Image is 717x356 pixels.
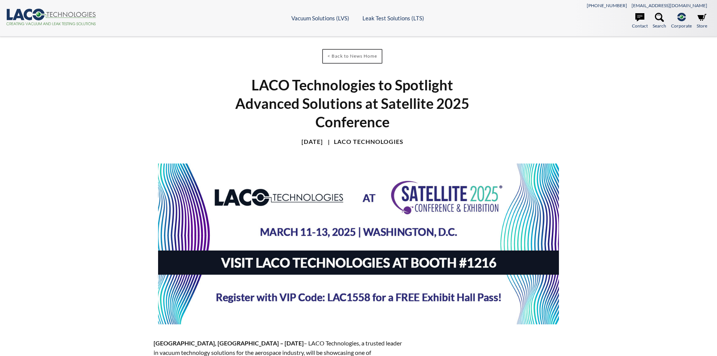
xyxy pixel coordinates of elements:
a: Leak Test Solutions (LTS) [362,15,424,21]
h1: LACO Technologies to Spotlight Advanced Solutions at Satellite 2025 Conference [219,76,486,131]
a: Search [653,13,666,29]
strong: [GEOGRAPHIC_DATA], [GEOGRAPHIC_DATA] – [DATE] [154,339,304,347]
a: [EMAIL_ADDRESS][DOMAIN_NAME] [632,3,707,8]
a: [PHONE_NUMBER] [587,3,627,8]
a: Vacuum Solutions (LVS) [291,15,349,21]
h4: LACO Technologies [324,138,403,146]
h4: [DATE] [301,138,323,146]
a: Contact [632,13,648,29]
a: < Back to News Home [322,49,382,64]
span: Corporate [671,22,692,29]
a: Store [697,13,707,29]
